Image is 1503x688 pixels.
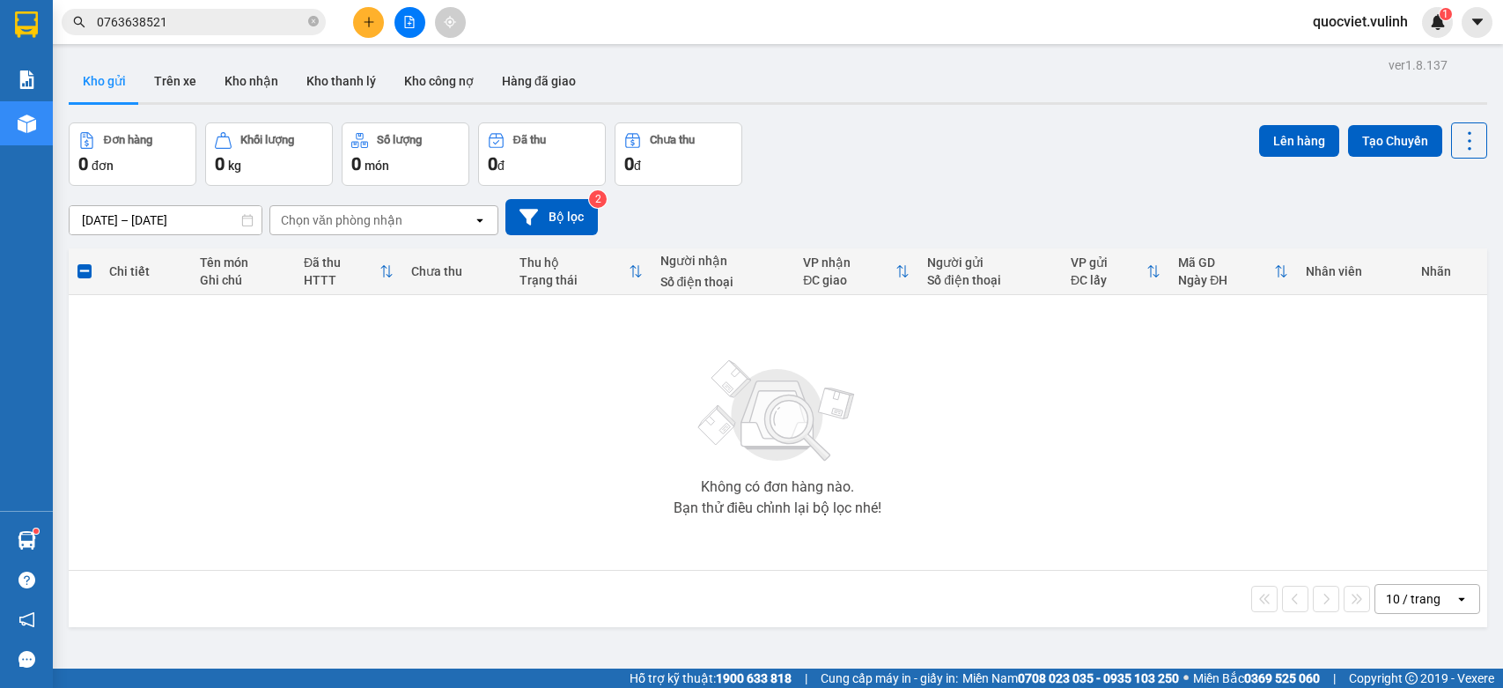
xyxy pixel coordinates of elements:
button: Chưa thu0đ [615,122,742,186]
span: file-add [403,16,416,28]
strong: 0369 525 060 [1244,671,1320,685]
div: Chi tiết [109,264,182,278]
div: Chọn văn phòng nhận [281,211,402,229]
strong: 1900 633 818 [716,671,792,685]
div: Đã thu [513,134,546,146]
span: plus [363,16,375,28]
div: Ngày ĐH [1178,273,1273,287]
th: Toggle SortBy [794,248,918,295]
div: Số điện thoại [927,273,1053,287]
div: VP nhận [803,255,895,270]
div: Trạng thái [519,273,629,287]
div: Thu hộ [519,255,629,270]
sup: 1 [33,529,39,534]
sup: 2 [589,190,607,208]
span: 0 [78,153,88,174]
button: Lên hàng [1259,125,1339,157]
span: món [365,159,389,173]
th: Toggle SortBy [1169,248,1296,295]
button: Kho gửi [69,60,140,102]
div: Chưa thu [411,264,501,278]
button: Kho công nợ [390,60,488,102]
div: ĐC giao [803,273,895,287]
img: logo-vxr [15,11,38,38]
span: đ [634,159,641,173]
div: Không có đơn hàng nào. [701,480,854,494]
button: Số lượng0món [342,122,469,186]
th: Toggle SortBy [295,248,402,295]
img: solution-icon [18,70,36,89]
span: Cung cấp máy in - giấy in: [821,669,958,688]
div: Người nhận [660,254,786,268]
span: search [73,16,85,28]
div: Đơn hàng [104,134,152,146]
div: Bạn thử điều chỉnh lại bộ lọc nhé! [674,501,881,515]
span: Miền Bắc [1193,669,1320,688]
div: Nhân viên [1306,264,1404,278]
span: caret-down [1470,14,1485,30]
span: copyright [1405,672,1418,684]
span: 1 [1442,8,1448,20]
input: Tìm tên, số ĐT hoặc mã đơn [97,12,305,32]
input: Select a date range. [70,206,262,234]
th: Toggle SortBy [511,248,652,295]
span: 0 [351,153,361,174]
span: kg [228,159,241,173]
img: svg+xml;base64,PHN2ZyBjbGFzcz0ibGlzdC1wbHVnX19zdmciIHhtbG5zPSJodHRwOi8vd3d3LnczLm9yZy8yMDAwL3N2Zy... [689,350,866,473]
button: Hàng đã giao [488,60,590,102]
div: Người gửi [927,255,1053,270]
span: close-circle [308,14,319,31]
span: quocviet.vulinh [1299,11,1422,33]
span: | [1333,669,1336,688]
span: 0 [215,153,225,174]
div: Nhãn [1421,264,1478,278]
div: Số điện thoại [660,275,786,289]
div: Ghi chú [200,273,286,287]
button: aim [435,7,466,38]
button: Kho nhận [210,60,292,102]
button: caret-down [1462,7,1492,38]
div: ver 1.8.137 [1389,55,1448,75]
svg: open [473,213,487,227]
div: VP gửi [1071,255,1146,270]
span: Miền Nam [962,669,1179,688]
span: close-circle [308,16,319,26]
button: Bộ lọc [505,199,598,235]
div: 10 / trang [1386,590,1440,608]
sup: 1 [1440,8,1452,20]
button: Trên xe [140,60,210,102]
svg: open [1455,592,1469,606]
button: Tạo Chuyến [1348,125,1442,157]
span: question-circle [18,572,35,588]
img: warehouse-icon [18,531,36,550]
span: ⚪️ [1183,675,1189,682]
span: Hỗ trợ kỹ thuật: [630,669,792,688]
button: Đã thu0đ [478,122,606,186]
div: Chưa thu [650,134,695,146]
span: đ [497,159,505,173]
div: Mã GD [1178,255,1273,270]
button: Khối lượng0kg [205,122,333,186]
span: 0 [488,153,497,174]
span: 0 [624,153,634,174]
button: file-add [394,7,425,38]
span: đơn [92,159,114,173]
img: warehouse-icon [18,115,36,133]
th: Toggle SortBy [1062,248,1169,295]
span: aim [444,16,456,28]
div: ĐC lấy [1071,273,1146,287]
div: Tên món [200,255,286,270]
button: Đơn hàng0đơn [69,122,196,186]
img: icon-new-feature [1430,14,1446,30]
span: message [18,651,35,668]
button: plus [353,7,384,38]
span: notification [18,611,35,628]
button: Kho thanh lý [292,60,390,102]
div: HTTT [304,273,379,287]
strong: 0708 023 035 - 0935 103 250 [1018,671,1179,685]
div: Khối lượng [240,134,294,146]
span: | [805,669,807,688]
div: Số lượng [377,134,422,146]
div: Đã thu [304,255,379,270]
